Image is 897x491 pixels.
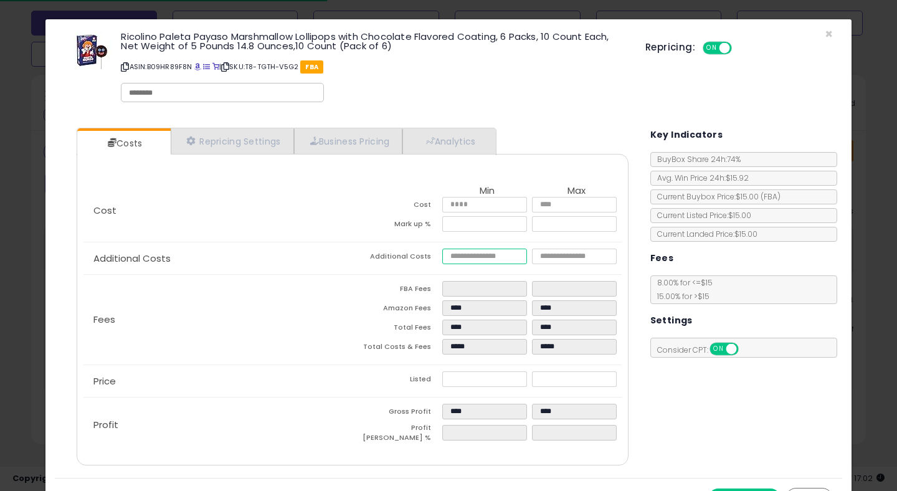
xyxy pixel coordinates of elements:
span: $15.00 [736,191,781,202]
span: BuyBox Share 24h: 74% [651,154,741,164]
span: FBA [300,60,323,74]
img: 51u2IUJnqJL._SL60_.jpg [74,32,111,69]
h3: Ricolino Paleta Payaso Marshmallow Lollipops with Chocolate Flavored Coating, 6 Packs, 10 Count E... [121,32,627,50]
a: All offer listings [203,62,210,72]
span: Current Landed Price: $15.00 [651,229,757,239]
h5: Fees [650,250,674,266]
a: Costs [77,131,169,156]
span: ( FBA ) [761,191,781,202]
td: Gross Profit [353,404,442,423]
a: Analytics [402,128,495,154]
a: Repricing Settings [171,128,294,154]
span: Current Listed Price: $15.00 [651,210,751,221]
th: Min [442,186,532,197]
h5: Settings [650,313,693,328]
td: Total Costs & Fees [353,339,442,358]
span: 8.00 % for <= $15 [651,277,713,302]
a: Business Pricing [294,128,403,154]
span: Current Buybox Price: [651,191,781,202]
td: Listed [353,371,442,391]
span: OFF [736,344,756,355]
span: Consider CPT: [651,345,755,355]
p: Profit [83,420,353,430]
p: Cost [83,206,353,216]
td: Total Fees [353,320,442,339]
th: Max [532,186,622,197]
td: Cost [353,197,442,216]
a: Your listing only [212,62,219,72]
td: Mark up % [353,216,442,236]
a: BuyBox page [194,62,201,72]
p: Fees [83,315,353,325]
p: Additional Costs [83,254,353,264]
span: ON [704,43,719,54]
h5: Key Indicators [650,127,723,143]
td: FBA Fees [353,281,442,300]
td: Additional Costs [353,249,442,268]
h5: Repricing: [645,42,695,52]
td: Profit [PERSON_NAME] % [353,423,442,446]
p: ASIN: B09HR89F8N | SKU: T8-TGTH-V5G2 [121,57,627,77]
span: ON [711,344,726,355]
td: Amazon Fees [353,300,442,320]
span: × [825,25,833,43]
span: Avg. Win Price 24h: $15.92 [651,173,749,183]
span: OFF [730,43,750,54]
span: 15.00 % for > $15 [651,291,710,302]
p: Price [83,376,353,386]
